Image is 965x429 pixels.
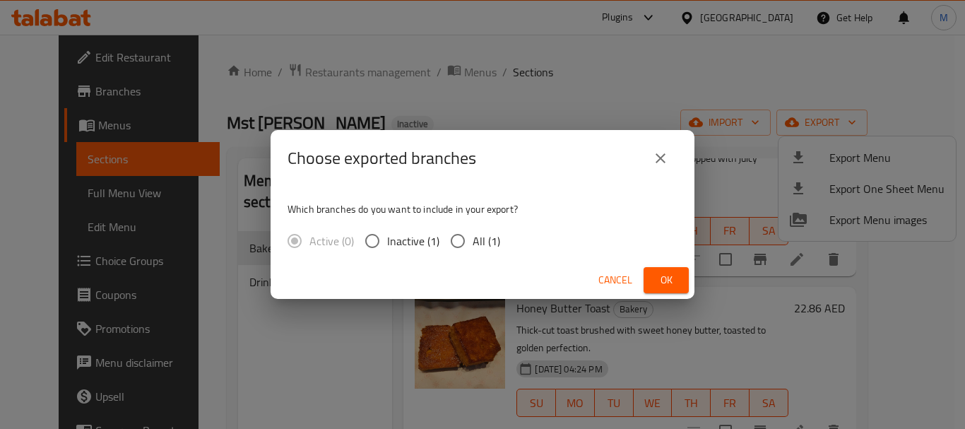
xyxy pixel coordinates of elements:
[655,271,677,289] span: Ok
[309,233,354,249] span: Active (0)
[644,267,689,293] button: Ok
[288,147,476,170] h2: Choose exported branches
[387,233,439,249] span: Inactive (1)
[288,202,677,216] p: Which branches do you want to include in your export?
[644,141,677,175] button: close
[593,267,638,293] button: Cancel
[598,271,632,289] span: Cancel
[473,233,500,249] span: All (1)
